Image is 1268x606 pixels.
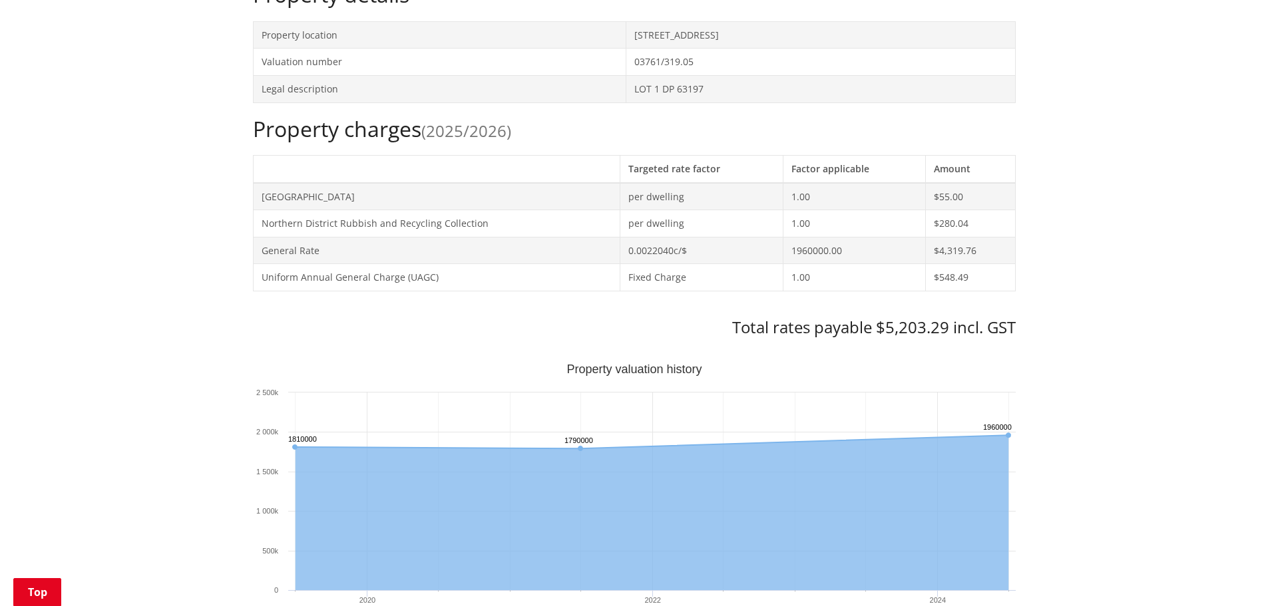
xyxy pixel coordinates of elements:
path: Sunday, Jun 30, 12:00, 1,960,000. Capital Value. [1006,432,1011,438]
a: Top [13,578,61,606]
td: 1960000.00 [783,237,926,264]
text: 2024 [929,596,945,604]
td: $4,319.76 [926,237,1015,264]
td: Fixed Charge [620,264,783,291]
text: 2022 [644,596,660,604]
text: 1 000k [256,507,278,515]
td: Property location [253,21,626,49]
text: 0 [274,586,278,594]
text: Property valuation history [566,363,702,376]
th: Amount [926,155,1015,182]
td: per dwelling [620,210,783,237]
td: Legal description [253,75,626,102]
text: 2 500k [256,388,278,396]
td: [STREET_ADDRESS] [626,21,1015,49]
td: $55.00 [926,183,1015,210]
text: 1960000 [983,423,1012,431]
td: LOT 1 DP 63197 [626,75,1015,102]
text: 1 500k [256,468,278,476]
iframe: Messenger Launcher [1207,550,1255,598]
path: Wednesday, Jun 30, 12:00, 1,790,000. Capital Value. [578,446,583,451]
h2: Property charges [253,116,1016,142]
th: Factor applicable [783,155,926,182]
text: 2 000k [256,428,278,436]
td: 0.0022040c/$ [620,237,783,264]
td: Uniform Annual General Charge (UAGC) [253,264,620,291]
td: 1.00 [783,264,926,291]
td: 1.00 [783,210,926,237]
span: (2025/2026) [421,120,511,142]
td: 1.00 [783,183,926,210]
text: 1810000 [288,435,317,443]
td: $548.49 [926,264,1015,291]
td: Northern District Rubbish and Recycling Collection [253,210,620,237]
h3: Total rates payable $5,203.29 incl. GST [253,318,1016,337]
td: $280.04 [926,210,1015,237]
td: per dwelling [620,183,783,210]
path: Sunday, Jun 30, 12:00, 1,810,000. Capital Value. [292,444,298,450]
td: [GEOGRAPHIC_DATA] [253,183,620,210]
text: 1790000 [564,436,593,444]
td: Valuation number [253,49,626,76]
th: Targeted rate factor [620,155,783,182]
td: General Rate [253,237,620,264]
text: 500k [262,547,278,555]
text: 2020 [359,596,375,604]
td: 03761/319.05 [626,49,1015,76]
